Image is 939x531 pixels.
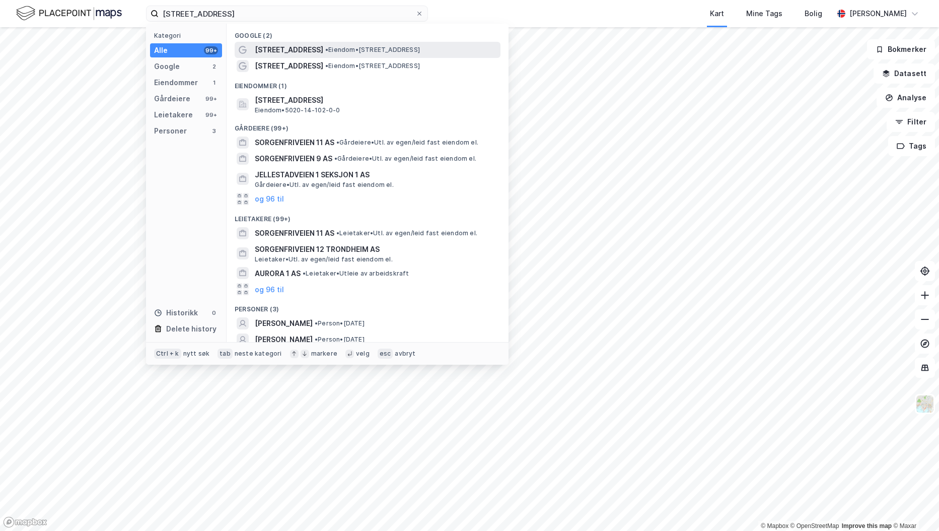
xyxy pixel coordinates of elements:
img: Z [915,394,934,414]
span: AURORA 1 AS [255,268,301,280]
a: Improve this map [842,522,892,529]
div: Ctrl + k [154,349,181,359]
button: og 96 til [255,283,284,295]
span: • [334,155,337,162]
span: SORGENFRIVEIEN 12 TRONDHEIM AS [255,243,496,255]
span: JELLESTADVEIEN 1 SEKSJON 1 AS [255,169,496,181]
button: Bokmerker [867,39,935,59]
div: Eiendommer (1) [227,74,509,92]
div: Google (2) [227,24,509,42]
div: Kontrollprogram for chat [889,483,939,531]
div: 1 [210,79,218,87]
div: Kart [710,8,724,20]
div: 2 [210,62,218,71]
span: SORGENFRIVEIEN 11 AS [255,137,334,149]
div: Eiendommer [154,77,198,89]
span: Person • [DATE] [315,336,365,344]
div: Alle [154,44,168,56]
span: Gårdeiere • Utl. av egen/leid fast eiendom el. [334,155,476,163]
span: Eiendom • [STREET_ADDRESS] [325,46,420,54]
span: [PERSON_NAME] [255,334,313,346]
div: velg [356,350,370,358]
div: esc [378,349,393,359]
div: 99+ [204,111,218,119]
button: og 96 til [255,193,284,205]
div: markere [311,350,337,358]
div: [PERSON_NAME] [849,8,907,20]
div: Leietakere (99+) [227,207,509,225]
div: avbryt [395,350,415,358]
div: Leietakere [154,109,193,121]
span: SORGENFRIVEIEN 9 AS [255,153,332,165]
div: Personer (3) [227,297,509,315]
div: nytt søk [183,350,210,358]
button: Datasett [874,63,935,84]
div: Mine Tags [746,8,782,20]
a: Mapbox homepage [3,516,47,528]
div: Gårdeiere [154,93,190,105]
span: • [325,62,328,70]
span: • [315,319,318,327]
span: Person • [DATE] [315,319,365,327]
span: SORGENFRIVEIEN 11 AS [255,227,334,239]
span: Leietaker • Utl. av egen/leid fast eiendom el. [336,229,477,237]
div: Google [154,60,180,73]
span: [PERSON_NAME] [255,317,313,329]
button: Filter [887,112,935,132]
div: 0 [210,309,218,317]
div: neste kategori [235,350,282,358]
span: Gårdeiere • Utl. av egen/leid fast eiendom el. [336,139,478,147]
span: [STREET_ADDRESS] [255,60,323,72]
div: Kategori [154,32,222,39]
div: Bolig [805,8,822,20]
a: Mapbox [761,522,788,529]
span: Gårdeiere • Utl. av egen/leid fast eiendom el. [255,181,394,189]
div: tab [218,349,233,359]
span: Leietaker • Utl. av egen/leid fast eiendom el. [255,255,393,263]
a: OpenStreetMap [790,522,839,529]
span: • [336,229,339,237]
div: 3 [210,127,218,135]
div: Gårdeiere (99+) [227,116,509,135]
span: • [325,46,328,53]
div: 99+ [204,46,218,54]
span: Leietaker • Utleie av arbeidskraft [303,270,409,278]
span: • [336,139,339,146]
div: Delete history [166,323,216,335]
div: Historikk [154,307,198,319]
input: Søk på adresse, matrikkel, gårdeiere, leietakere eller personer [159,6,415,21]
span: • [315,336,318,343]
button: Analyse [877,88,935,108]
iframe: Chat Widget [889,483,939,531]
span: [STREET_ADDRESS] [255,44,323,56]
span: [STREET_ADDRESS] [255,94,496,106]
span: • [303,270,306,277]
div: 99+ [204,95,218,103]
span: Eiendom • [STREET_ADDRESS] [325,62,420,70]
div: Personer [154,125,187,137]
span: Eiendom • 5020-14-102-0-0 [255,106,340,114]
button: Tags [888,136,935,156]
img: logo.f888ab2527a4732fd821a326f86c7f29.svg [16,5,122,22]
